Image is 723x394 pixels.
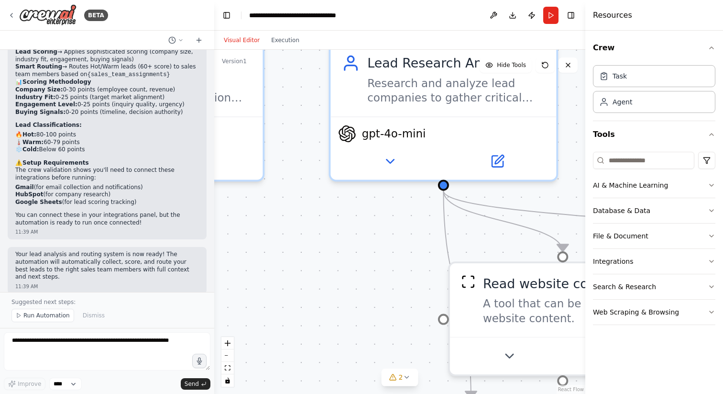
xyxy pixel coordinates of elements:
[11,309,74,322] button: Run Automation
[15,122,82,128] strong: Lead Classifications:
[164,34,187,46] button: Switch to previous chat
[74,76,252,105] div: Efficiently collect and consolidate lead information from multiple sources including website form...
[15,48,57,55] strong: Lead Scoring
[74,54,252,72] div: Lead Data Collector
[593,121,715,148] button: Tools
[15,184,199,191] li: (for email collection and notifications)
[497,61,526,69] span: Hide Tools
[15,79,199,86] h2: 📊
[152,150,255,172] button: Open in side panel
[434,191,572,251] g: Edge from f2de68f6-0959-4e8a-bc9d-36c1104d3091 to 891556c0-91ec-474e-bf57-42501080a90e
[221,349,234,362] button: zoom out
[4,378,45,390] button: Improve
[221,337,234,349] button: zoom in
[480,57,532,73] button: Hide Tools
[22,139,44,146] strong: Warm:
[448,261,678,376] div: ScrapeWebsiteToolRead website contentA tool that can be used to read a website content.
[22,159,89,166] strong: Setup Requirements
[221,337,234,387] div: React Flow controls
[15,191,199,199] li: (for company research)
[15,109,66,115] strong: Buying Signals:
[593,249,715,274] button: Integrations
[367,76,545,105] div: Research and analyze lead companies to gather critical information about company size, industry c...
[593,10,632,21] h4: Resources
[249,11,357,20] nav: breadcrumb
[218,34,265,46] button: Visual Editor
[564,9,578,22] button: Hide right sidebar
[84,10,108,21] div: BETA
[15,212,199,226] p: You can connect these in your integrations panel, but the automation is ready to run once connected!
[593,274,715,299] button: Search & Research
[19,4,77,26] img: Logo
[593,300,715,325] button: Web Scraping & Browsing
[613,97,632,107] div: Agent
[15,184,34,191] strong: Gmail
[461,274,476,289] img: ScrapeWebsiteTool
[15,131,199,139] li: 🔥 80-100 points
[15,63,62,70] strong: Smart Routing
[265,34,305,46] button: Execution
[367,54,545,72] div: Lead Research Analyst
[15,159,199,167] h2: ⚠️
[15,94,55,101] strong: Industry Fit:
[83,312,105,319] span: Dismiss
[15,146,199,154] li: ❄️ Below 60 points
[191,34,207,46] button: Start a new chat
[15,94,199,101] li: 0-25 points (target market alignment)
[15,251,199,281] p: Your lead analysis and routing system is now ready! The automation will automatically collect, sc...
[221,374,234,387] button: toggle interactivity
[593,61,715,121] div: Crew
[181,378,210,390] button: Send
[88,71,170,78] code: {sales_team_assignments}
[593,148,715,333] div: Tools
[221,362,234,374] button: fit view
[15,199,199,206] li: (for lead scoring tracking)
[22,131,36,138] strong: Hot:
[23,312,70,319] span: Run Automation
[222,57,247,65] div: Version 1
[15,283,199,290] div: 11:39 AM
[483,274,622,293] div: Read website content
[22,79,91,85] strong: Scoring Methodology
[399,372,403,382] span: 2
[558,387,584,392] a: React Flow attribution
[382,369,418,386] button: 2
[15,101,77,108] strong: Engagement Level:
[613,71,627,81] div: Task
[445,150,549,172] button: Open in side panel
[15,109,199,116] li: 0-20 points (timeline, decision authority)
[565,345,668,367] button: Open in side panel
[192,354,207,368] button: Click to speak your automation idea
[15,86,63,93] strong: Company Size:
[362,126,426,141] span: gpt-4o-mini
[15,48,199,63] li: → Applies sophisticated scoring (company size, industry fit, engagement, buying signals)
[593,224,715,248] button: File & Document
[15,63,199,79] li: → Routes Hot/Warm leads (60+ score) to sales team members based on
[11,298,203,306] p: Suggested next steps:
[78,309,110,322] button: Dismiss
[593,34,715,61] button: Crew
[15,139,199,146] li: 🌡️ 60-79 points
[15,199,62,205] strong: Google Sheets
[15,228,199,236] div: 11:39 AM
[35,41,265,182] div: Lead Data CollectorEfficiently collect and consolidate lead information from multiple sources inc...
[220,9,233,22] button: Hide left sidebar
[15,167,199,181] p: The crew validation shows you'll need to connect these integrations before running:
[15,101,199,109] li: 0-25 points (inquiry quality, urgency)
[593,173,715,198] button: AI & Machine Learning
[483,296,665,326] div: A tool that can be used to read a website content.
[22,146,39,153] strong: Cold:
[185,380,199,388] span: Send
[593,198,715,223] button: Database & Data
[18,380,41,388] span: Improve
[329,41,559,182] div: Lead Research AnalystResearch and analyze lead companies to gather critical information about com...
[15,86,199,94] li: 0-30 points (employee count, revenue)
[15,191,43,198] strong: HubSpot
